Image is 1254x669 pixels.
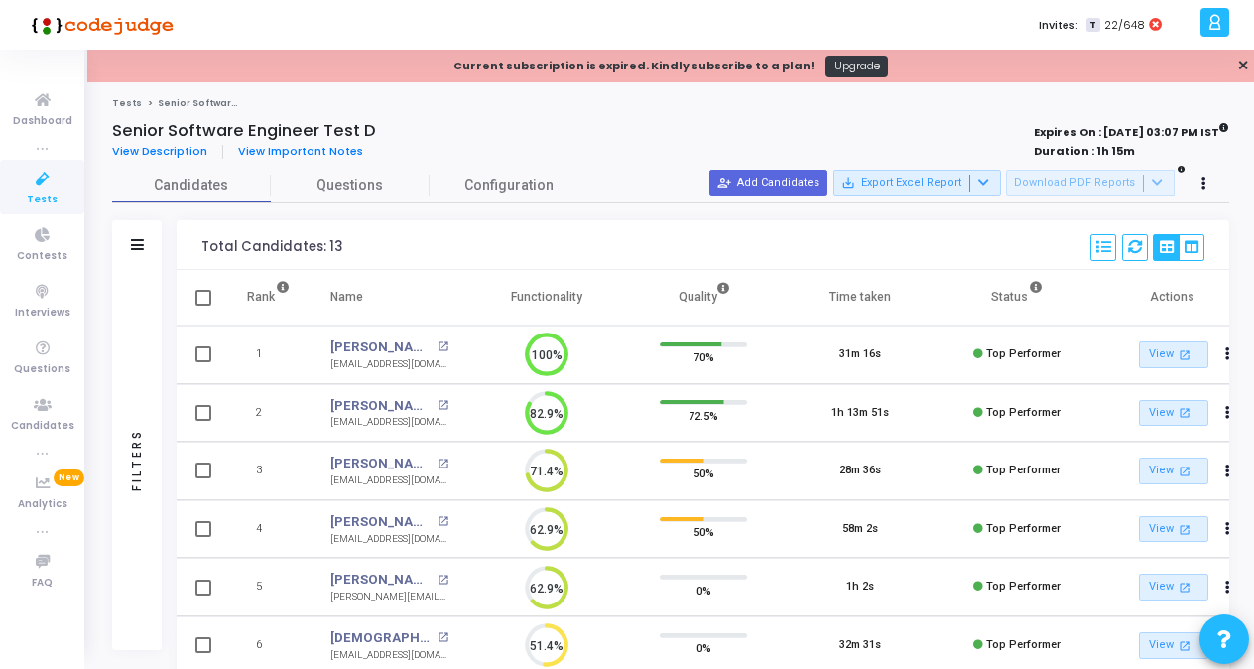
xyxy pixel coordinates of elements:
div: Total Candidates: 13 [201,239,342,255]
a: View [1139,516,1208,543]
a: [PERSON_NAME] [330,337,433,357]
span: FAQ [32,575,53,592]
span: Analytics [18,496,67,513]
a: Tests [112,97,142,109]
mat-icon: open_in_new [1177,521,1193,538]
mat-icon: person_add_alt [717,176,731,190]
div: 28m 36s [839,463,881,479]
mat-icon: open_in_new [438,575,448,586]
div: Name [330,286,363,308]
td: 3 [226,442,311,500]
nav: breadcrumb [112,97,1229,110]
a: [DEMOGRAPHIC_DATA][PERSON_NAME] [330,628,433,648]
a: View Description [112,145,223,158]
a: [PERSON_NAME] [330,570,433,590]
td: 4 [226,500,311,559]
span: 50% [693,522,714,542]
button: Actions [1214,341,1242,369]
div: 1h 13m 51s [831,405,889,422]
div: Filters [128,350,146,569]
button: Download PDF Reports [1006,170,1175,196]
span: New [54,469,84,486]
a: View [1139,574,1208,601]
span: Top Performer [986,522,1061,535]
a: View [1139,458,1208,484]
strong: Expires On : [DATE] 03:07 PM IST [1034,119,1229,141]
span: 0% [696,580,711,600]
th: Rank [226,270,311,326]
a: ✕ [1237,56,1249,76]
a: View [1139,341,1208,368]
div: 58m 2s [842,521,878,538]
div: [EMAIL_ADDRESS][DOMAIN_NAME] [330,532,448,547]
span: Candidates [11,418,74,435]
div: 32m 31s [839,637,881,654]
button: Actions [1214,458,1242,485]
button: Add Candidates [709,170,827,196]
span: Top Performer [986,638,1061,651]
div: [EMAIL_ADDRESS][DOMAIN_NAME] [330,357,448,372]
span: Configuration [464,175,554,196]
a: [PERSON_NAME] [330,396,433,416]
span: T [1086,18,1099,33]
div: Time taken [829,286,891,308]
mat-icon: open_in_new [438,400,448,411]
mat-icon: open_in_new [1177,637,1193,654]
span: 0% [696,638,711,658]
button: Actions [1214,399,1242,427]
span: View Important Notes [238,143,363,159]
mat-icon: open_in_new [438,632,448,643]
span: Questions [14,361,70,378]
a: View [1139,400,1208,427]
span: Tests [27,192,58,208]
div: [EMAIL_ADDRESS][DOMAIN_NAME] [330,648,448,663]
div: View Options [1153,234,1204,261]
span: 72.5% [689,405,718,425]
mat-icon: open_in_new [1177,346,1193,363]
span: Top Performer [986,580,1061,593]
span: Interviews [15,305,70,322]
span: Contests [17,248,67,265]
span: Senior Software Engineer Test D [158,97,319,109]
td: 1 [226,326,311,384]
span: Candidates [112,175,271,196]
span: Top Performer [986,406,1061,419]
div: [PERSON_NAME][EMAIL_ADDRESS][DOMAIN_NAME] [330,590,448,604]
th: Status [939,270,1095,326]
button: Actions [1214,574,1242,602]
a: View [1139,632,1208,659]
span: Top Performer [986,347,1061,360]
span: View Description [112,143,207,159]
th: Functionality [468,270,625,326]
a: View Important Notes [223,145,378,158]
td: 5 [226,558,311,616]
div: Current subscription is expired. Kindly subscribe to a plan! [453,58,815,74]
div: 1h 2s [846,579,874,596]
span: Questions [271,175,430,196]
button: Export Excel Report [833,170,1001,196]
span: Top Performer [986,464,1061,476]
mat-icon: save_alt [841,176,855,190]
span: Dashboard [13,113,72,130]
td: 2 [226,384,311,443]
th: Actions [1095,270,1252,326]
mat-icon: open_in_new [1177,404,1193,421]
div: [EMAIL_ADDRESS][DOMAIN_NAME] [330,473,448,488]
span: 22/648 [1104,17,1145,34]
h4: Senior Software Engineer Test D [112,121,376,141]
mat-icon: open_in_new [438,459,448,469]
mat-icon: open_in_new [1177,579,1193,596]
mat-icon: open_in_new [1177,463,1193,479]
a: [PERSON_NAME] [330,512,433,532]
span: 70% [693,347,714,367]
img: logo [25,5,174,45]
strong: Duration : 1h 15m [1034,143,1135,159]
div: [EMAIL_ADDRESS][DOMAIN_NAME] [330,415,448,430]
a: Upgrade [825,56,888,77]
mat-icon: open_in_new [438,516,448,527]
mat-icon: open_in_new [438,341,448,352]
label: Invites: [1039,17,1078,34]
button: Actions [1214,515,1242,543]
